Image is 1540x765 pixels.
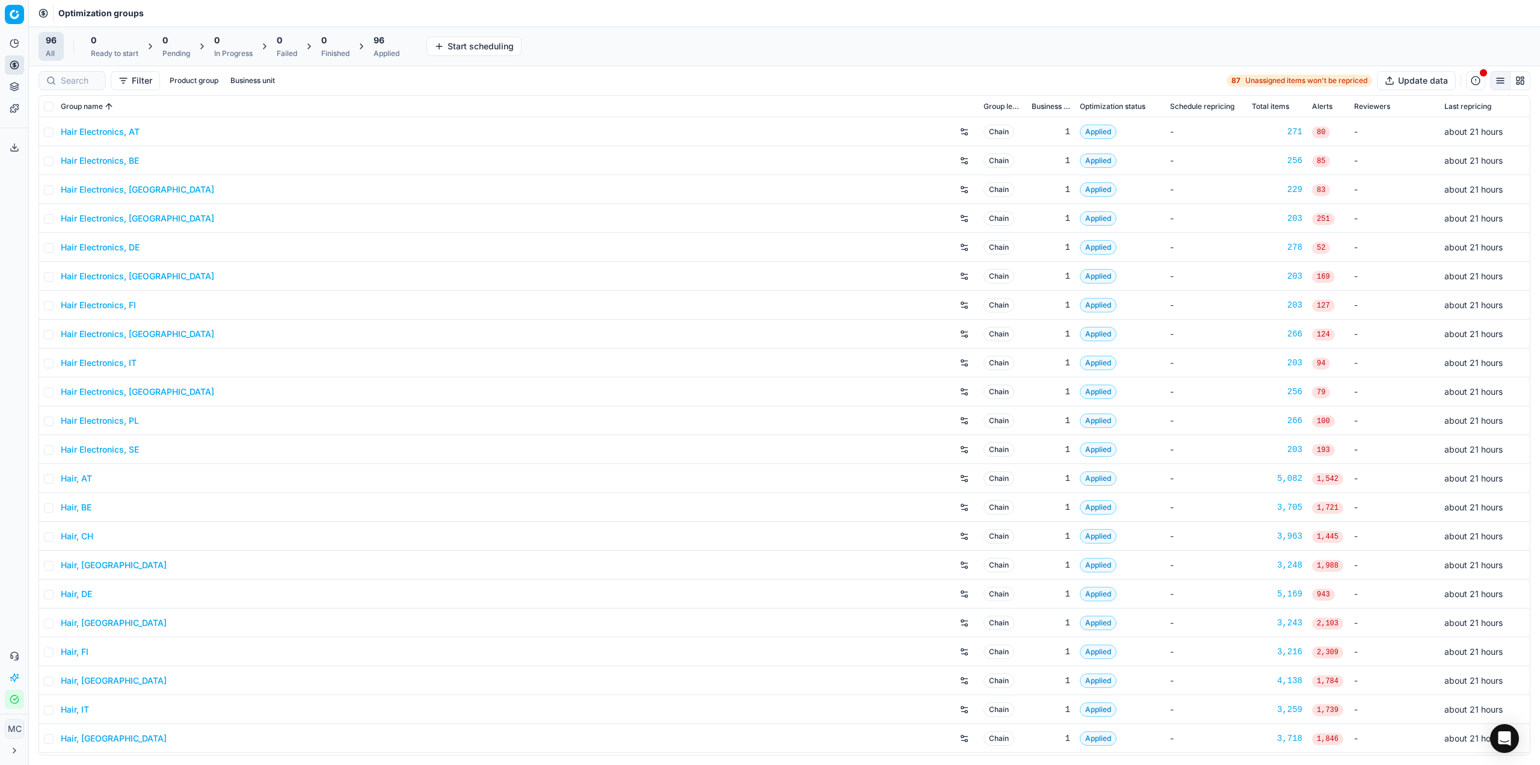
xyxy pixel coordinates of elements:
[984,298,1014,312] span: Chain
[1312,675,1343,687] span: 1,784
[1349,291,1440,320] td: -
[984,471,1014,486] span: Chain
[1252,212,1302,225] a: 203
[1080,153,1116,168] span: Applied
[1252,472,1302,485] a: 5,082
[1252,102,1289,111] span: Total items
[1080,269,1116,283] span: Applied
[1252,675,1302,687] div: 4,138
[61,357,137,369] a: Hair Electronics, IT
[1032,675,1070,687] div: 1
[61,328,214,340] a: Hair Electronics, [GEOGRAPHIC_DATA]
[1349,146,1440,175] td: -
[1312,502,1343,514] span: 1,721
[1444,618,1503,628] span: about 21 hours
[1165,406,1247,435] td: -
[61,386,214,398] a: Hair Electronics, [GEOGRAPHIC_DATA]
[1032,386,1070,398] div: 1
[1312,473,1343,485] span: 1,542
[61,155,139,167] a: Hair Electronics, BE
[1312,733,1343,745] span: 1,846
[1252,386,1302,398] a: 256
[1252,501,1302,513] div: 3,705
[984,558,1014,572] span: Chain
[1444,126,1503,137] span: about 21 hours
[1312,589,1335,601] span: 943
[1312,126,1330,138] span: 80
[1165,609,1247,637] td: -
[1170,102,1234,111] span: Schedule repricing
[1377,71,1456,90] button: Update data
[1349,320,1440,348] td: -
[1312,646,1343,658] span: 2,309
[1312,560,1343,572] span: 1,988
[61,588,92,600] a: Hair, DE
[1165,551,1247,580] td: -
[214,49,253,58] div: In Progress
[1312,444,1335,456] span: 193
[1080,529,1116,544] span: Applied
[1252,184,1302,196] div: 229
[1444,358,1503,368] span: about 21 hours
[1165,695,1247,724] td: -
[1080,125,1116,139] span: Applied
[1032,501,1070,513] div: 1
[61,299,136,311] a: Hair Electronics, FI
[984,125,1014,139] span: Chain
[1227,75,1372,87] a: 87Unassigned items won't be repriced
[1252,732,1302,745] a: 3,718
[1032,415,1070,427] div: 1
[984,240,1014,255] span: Chain
[46,34,57,46] span: 96
[1252,357,1302,369] a: 203
[1165,146,1247,175] td: -
[1252,299,1302,311] a: 203
[1080,616,1116,630] span: Applied
[111,71,160,90] button: Filter
[1349,233,1440,262] td: -
[1312,213,1335,225] span: 251
[61,102,103,111] span: Group name
[61,241,140,253] a: Hair Electronics, DE
[1252,155,1302,167] a: 256
[1080,413,1116,428] span: Applied
[1231,76,1240,85] strong: 87
[427,37,522,56] button: Start scheduling
[1252,270,1302,282] div: 203
[61,444,139,456] a: Hair Electronics, SE
[1165,493,1247,522] td: -
[1444,271,1503,281] span: about 21 hours
[1252,704,1302,716] a: 3,259
[1312,358,1330,370] span: 94
[1349,551,1440,580] td: -
[1165,291,1247,320] td: -
[1252,444,1302,456] a: 203
[984,211,1014,226] span: Chain
[1349,117,1440,146] td: -
[1080,645,1116,659] span: Applied
[1165,233,1247,262] td: -
[46,49,57,58] div: All
[1032,328,1070,340] div: 1
[61,704,89,716] a: Hair, IT
[61,530,93,542] a: Hair, CH
[984,385,1014,399] span: Chain
[1444,102,1491,111] span: Last repricing
[1165,522,1247,551] td: -
[1444,329,1503,339] span: about 21 hours
[1444,242,1503,252] span: about 21 hours
[1252,559,1302,571] a: 3,248
[1252,588,1302,600] div: 5,169
[5,719,24,739] button: MC
[1032,184,1070,196] div: 1
[1165,580,1247,609] td: -
[1032,212,1070,225] div: 1
[984,674,1014,688] span: Chain
[1252,617,1302,629] div: 3,243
